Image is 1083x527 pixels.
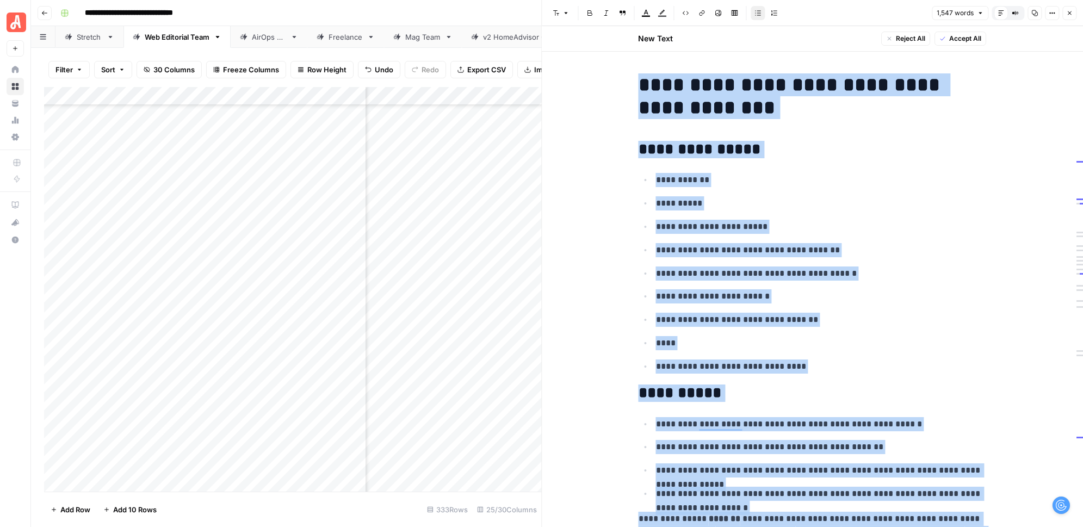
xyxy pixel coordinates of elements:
div: AirOps QA [252,32,286,42]
button: Reject All [882,32,931,46]
button: Accept All [935,32,987,46]
button: What's new? [7,214,24,231]
button: Export CSV [450,61,513,78]
button: Freeze Columns [206,61,286,78]
a: Browse [7,78,24,95]
span: Filter [55,64,73,75]
img: Angi Logo [7,13,26,32]
span: Import CSV [534,64,573,75]
span: Row Height [307,64,346,75]
div: v2 HomeAdvisor Cost Guides [483,32,584,42]
button: Add 10 Rows [97,501,163,518]
a: v2 HomeAdvisor Cost Guides [462,26,605,48]
a: Mag Team [384,26,462,48]
span: 30 Columns [153,64,195,75]
button: Undo [358,61,400,78]
div: What's new? [7,214,23,231]
div: Mag Team [405,32,441,42]
div: 333 Rows [423,501,473,518]
div: Freelance [329,32,363,42]
a: Web Editorial Team [123,26,231,48]
a: Settings [7,128,24,146]
a: Freelance [307,26,384,48]
button: Add Row [44,501,97,518]
span: Reject All [896,34,926,44]
button: Row Height [290,61,354,78]
a: Your Data [7,95,24,112]
span: 1,547 words [937,8,974,18]
button: Redo [405,61,446,78]
span: Add 10 Rows [113,504,157,515]
span: Redo [422,64,439,75]
span: Undo [375,64,393,75]
div: Web Editorial Team [145,32,209,42]
h2: New Text [639,33,673,44]
button: Help + Support [7,231,24,249]
button: Import CSV [517,61,580,78]
button: Sort [94,61,132,78]
a: AirOps QA [231,26,307,48]
div: 25/30 Columns [473,501,542,518]
span: Export CSV [467,64,506,75]
a: Usage [7,111,24,129]
span: Sort [101,64,115,75]
span: Add Row [60,504,90,515]
button: 1,547 words [932,6,988,20]
span: Accept All [950,34,982,44]
button: Workspace: Angi [7,9,24,36]
button: 30 Columns [137,61,202,78]
div: Stretch [77,32,102,42]
a: AirOps Academy [7,196,24,214]
a: Home [7,61,24,78]
button: Filter [48,61,90,78]
span: Freeze Columns [223,64,279,75]
a: Stretch [55,26,123,48]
